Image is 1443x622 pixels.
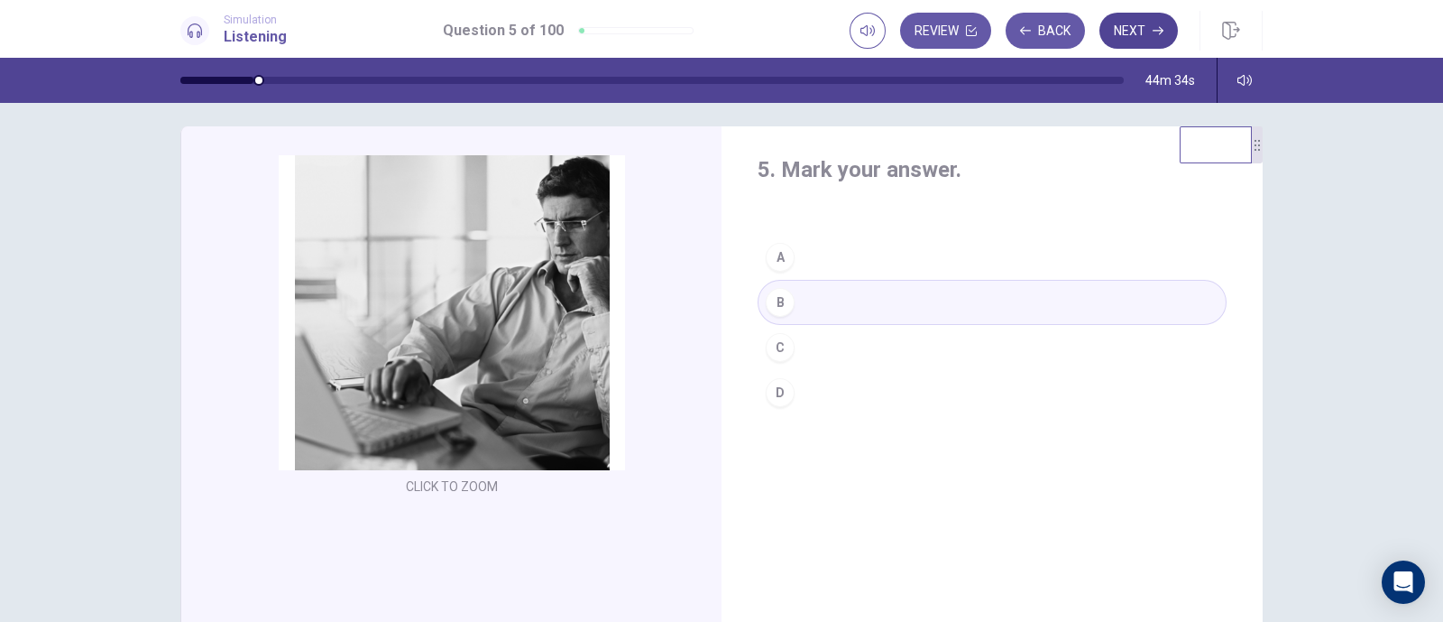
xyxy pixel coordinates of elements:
button: C [758,325,1227,370]
div: Open Intercom Messenger [1382,561,1425,604]
div: B [766,288,795,317]
h1: Question 5 of 100 [443,20,564,42]
h4: 5. Mark your answer. [758,155,1227,184]
div: A [766,243,795,272]
div: D [766,378,795,407]
button: Review [900,13,991,49]
button: Back [1006,13,1085,49]
button: Next [1099,13,1178,49]
button: D [758,370,1227,415]
button: B [758,280,1227,325]
span: Simulation [224,14,287,26]
span: 44m 34s [1145,73,1195,88]
div: C [766,333,795,362]
h1: Listening [224,26,287,48]
button: A [758,235,1227,280]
